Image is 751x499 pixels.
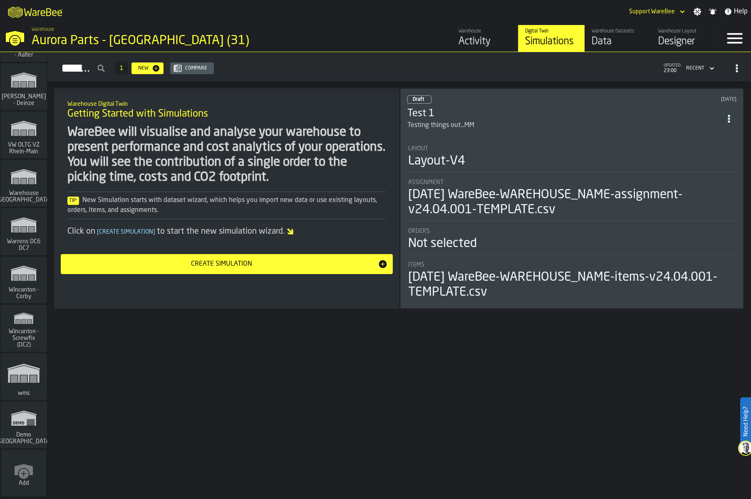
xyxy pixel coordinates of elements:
[0,353,47,402] a: link-to-/wh/i/990a696b-7ff8-40b0-bddd-fb4d5b54e417/simulations
[407,137,737,302] section: card-SimulationDashboardCard-draft
[408,228,736,235] div: Title
[459,28,511,34] div: Warehouse
[182,65,211,71] div: Compare
[734,7,748,17] span: Help
[408,262,736,300] div: stat-Items
[0,208,47,257] a: link-to-/wh/i/258c4b9c-5dd3-49e5-b9d0-3dae073610d7/simulations
[585,97,736,102] div: Updated: 08/08/2025, 06:32:43 Created: 08/08/2025, 03:23:48
[0,160,47,208] a: link-to-/wh/i/97646fa5-eaa8-4fd7-9bc4-39946c5a64a2/simulations
[120,65,123,71] span: 1
[408,262,736,268] div: Title
[54,88,399,309] div: ItemListCard-
[408,179,736,221] div: stat-Assignment
[626,7,687,17] div: DropdownMenuValue-Support WareBee
[0,112,47,160] a: link-to-/wh/i/44979e6c-6f66-405e-9874-c1e29f02a54a/simulations
[131,62,164,74] button: button-New
[400,88,744,309] div: ItemListCard-DashboardItemContainer
[451,25,518,52] a: link-to-/wh/i/aa2e4adb-2cd5-4688-aa4a-ec82bcf75d46/feed/
[459,35,511,48] div: Activity
[0,63,47,112] a: link-to-/wh/i/2d6266f4-b997-4dbc-9aa0-e1f6b8414380/simulations
[651,25,718,52] a: link-to-/wh/i/aa2e4adb-2cd5-4688-aa4a-ec82bcf75d46/designer
[67,197,79,205] span: Tip:
[408,236,477,251] div: Not selected
[32,33,256,48] div: Aurora Parts - [GEOGRAPHIC_DATA] (31)
[67,226,386,237] div: Click on to start the new simulation wizard.
[408,179,444,186] span: Assignment
[592,28,644,34] div: Warehouse Datasets
[525,28,578,34] div: Digital Twin
[408,145,736,172] div: stat-Layout
[0,305,47,353] a: link-to-/wh/i/63e073f5-5036-4912-aacb-dea34a669cb3/simulations
[408,228,430,235] span: Orders
[153,229,155,235] span: ]
[97,229,99,235] span: [
[407,120,722,130] div: Testing things out...MM
[61,254,393,274] button: button-Create Simulation
[67,125,386,185] div: WareBee will visualise and analyse your warehouse to present performance and cost analytics of yo...
[67,99,386,107] h2: Sub Title
[690,7,705,16] label: button-toggle-Settings
[19,480,29,487] span: Add
[0,257,47,305] a: link-to-/wh/i/ace0e389-6ead-4668-b816-8dc22364bb41/simulations
[407,120,474,130] div: Testing things out...MM
[683,63,716,73] div: DropdownMenuValue-4
[112,62,131,75] div: ButtonLoadMore-Load More-Prev-First-Last
[408,145,736,152] div: Title
[170,62,214,74] button: button-Compare
[408,179,736,186] div: Title
[407,95,431,104] div: status-0 2
[1,450,46,498] a: link-to-/wh/new
[658,28,711,34] div: Warehouse Layout
[61,95,393,125] div: title-Getting Started with Simulations
[95,229,157,235] span: Create Simulation
[705,7,720,16] label: button-toggle-Notifications
[0,402,47,450] a: link-to-/wh/i/16932755-72b9-4ea4-9c69-3f1f3a500823/simulations
[407,107,722,120] h3: Test 1
[4,328,44,348] span: Wincanton - Screwfix (DC2)
[408,228,736,255] div: stat-Orders
[686,65,704,71] div: DropdownMenuValue-4
[721,7,751,17] label: button-toggle-Help
[585,25,651,52] a: link-to-/wh/i/aa2e4adb-2cd5-4688-aa4a-ec82bcf75d46/data
[4,142,44,155] span: VW OLTG VZ Rhein-Main
[741,398,750,445] label: Need Help?
[408,262,424,268] span: Items
[413,97,424,102] span: Draft
[4,238,44,252] span: Warrens DC6 DC7
[66,259,378,269] div: Create Simulation
[664,68,681,74] span: 23:00
[518,25,585,52] a: link-to-/wh/i/aa2e4adb-2cd5-4688-aa4a-ec82bcf75d46/simulations
[67,195,386,215] div: New Simulation starts with dataset wizard, which helps you import new data or use existing layout...
[408,145,428,152] span: Layout
[408,187,736,217] div: [DATE] WareBee-WAREHOUSE_NAME-assignment-v24.04.001-TEMPLATE.csv
[408,154,465,169] div: Layout-V4
[525,35,578,48] div: Simulations
[4,287,44,300] span: Wincanton - Corby
[592,35,644,48] div: Data
[718,25,751,52] label: button-toggle-Menu
[658,35,711,48] div: Designer
[32,27,54,32] span: Warehouse
[629,8,675,15] div: DropdownMenuValue-Support WareBee
[135,65,152,71] div: New
[67,107,208,121] span: Getting Started with Simulations
[47,52,751,82] h2: button-Simulations
[16,390,32,397] span: wms
[408,270,736,300] div: [DATE] WareBee-WAREHOUSE_NAME-items-v24.04.001-TEMPLATE.csv
[664,63,681,68] span: updated:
